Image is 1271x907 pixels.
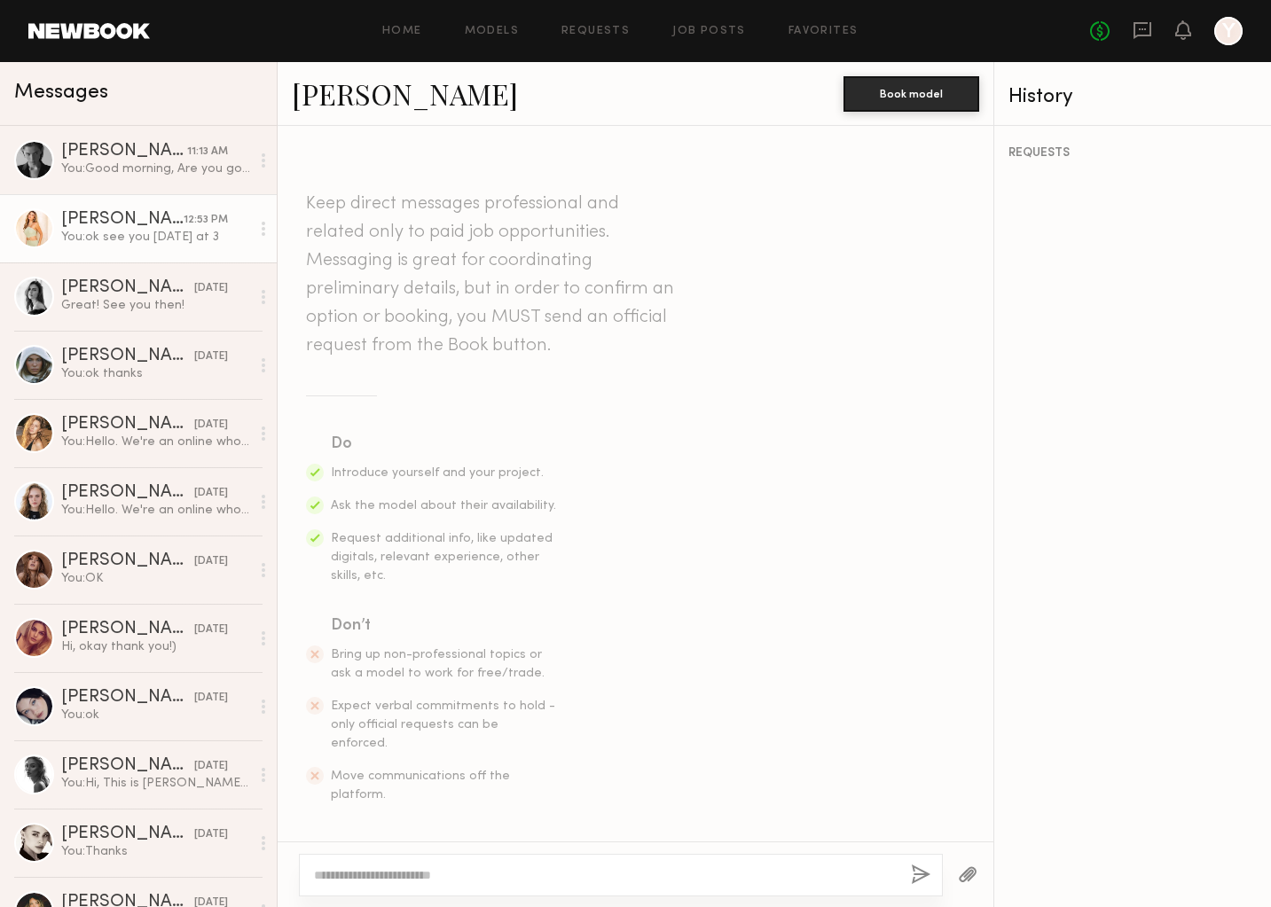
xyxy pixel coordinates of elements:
div: Hi, okay thank you!) [61,638,250,655]
a: Home [382,26,422,37]
div: You: ok [61,707,250,723]
div: [DATE] [194,485,228,502]
div: [DATE] [194,553,228,570]
span: Messages [14,82,108,103]
span: Introduce yourself and your project. [331,467,544,479]
div: 11:13 AM [187,144,228,160]
header: Keep direct messages professional and related only to paid job opportunities. Messaging is great ... [306,190,679,360]
a: [PERSON_NAME] [292,74,518,113]
div: [PERSON_NAME] [61,689,194,707]
div: [PERSON_NAME] [61,757,194,775]
div: [PERSON_NAME] [61,348,194,365]
a: Job Posts [672,26,746,37]
span: Bring up non-professional topics or ask a model to work for free/trade. [331,649,545,679]
div: History [1008,87,1257,107]
div: [PERSON_NAME] [61,416,194,434]
div: Don’t [331,614,558,638]
div: [PERSON_NAME] [61,279,194,297]
a: Requests [561,26,630,37]
div: [PERSON_NAME] [61,211,184,229]
div: [DATE] [194,280,228,297]
a: Favorites [788,26,859,37]
div: You: Hello. We're an online wholesale clothing company. You can find us by searching for hapticsu... [61,434,250,450]
div: You: Hi, This is [PERSON_NAME] from Hapticsusa, wholesale company. Can you stop by for the castin... [61,775,250,792]
div: [PERSON_NAME] [61,621,194,638]
div: You: ok see you [DATE] at 3 [61,229,250,246]
div: [DATE] [194,826,228,843]
div: You: Thanks [61,843,250,860]
span: Ask the model about their availability. [331,500,556,512]
div: REQUESTS [1008,147,1257,160]
div: [PERSON_NAME] [61,552,194,570]
span: Request additional info, like updated digitals, relevant experience, other skills, etc. [331,533,553,582]
div: You: ok thanks [61,365,250,382]
div: You: OK [61,570,250,587]
div: Do [331,432,558,457]
span: Move communications off the platform. [331,770,510,801]
div: You: Hello. We're an online wholesale clothing company. You can find us by searching for hapticsu... [61,502,250,519]
div: [PERSON_NAME] [61,484,194,502]
div: [DATE] [194,417,228,434]
div: [DATE] [194,758,228,775]
div: Great! See you then! [61,297,250,314]
div: You: Good morning, Are you going to be here soon? [61,160,250,177]
div: 12:53 PM [184,212,228,229]
a: Models [465,26,519,37]
div: [DATE] [194,348,228,365]
div: [DATE] [194,690,228,707]
div: [DATE] [194,622,228,638]
a: Y [1214,17,1243,45]
span: Expect verbal commitments to hold - only official requests can be enforced. [331,700,555,749]
div: [PERSON_NAME] [61,143,187,160]
button: Book model [843,76,979,112]
div: [PERSON_NAME] [61,825,194,843]
a: Book model [843,85,979,100]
